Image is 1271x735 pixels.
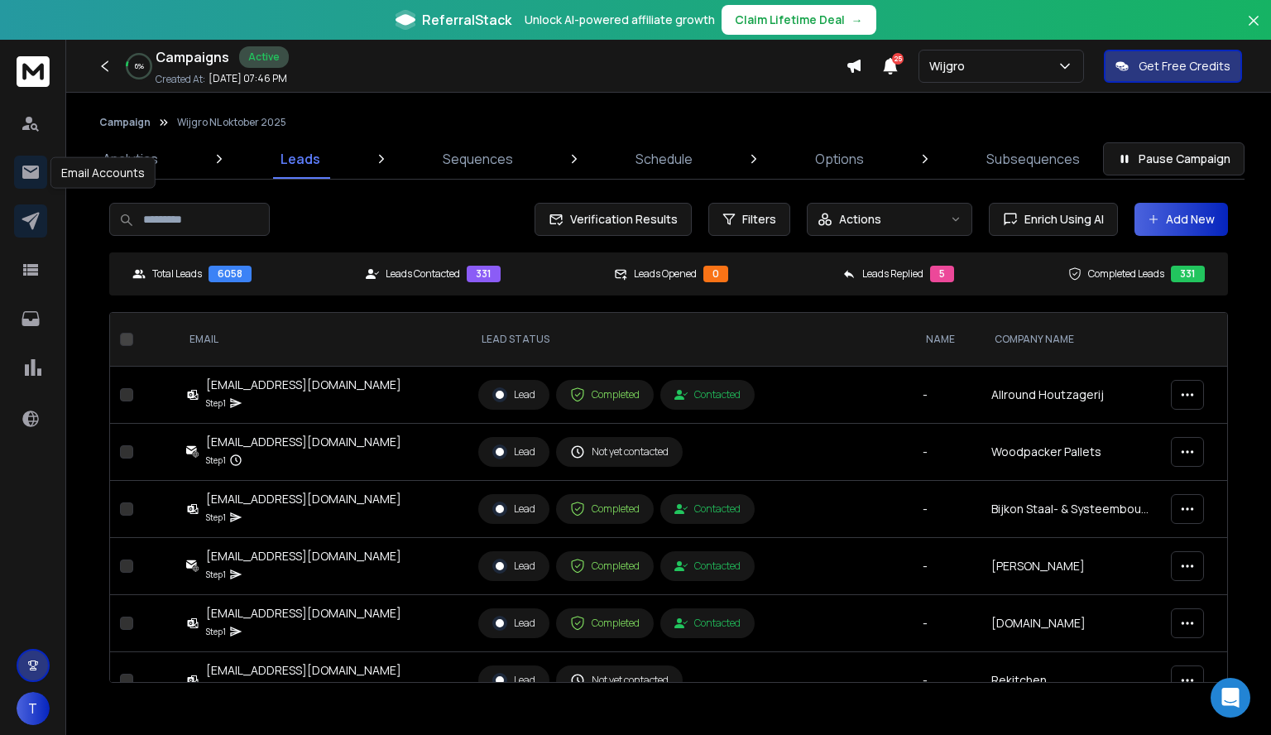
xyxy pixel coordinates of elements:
div: Contacted [674,388,741,401]
p: Analytics [103,149,158,169]
h1: Campaigns [156,47,229,67]
p: Options [815,149,864,169]
a: Sequences [433,139,523,179]
p: Wijgro [929,58,971,74]
p: Step 1 [206,395,226,411]
button: Verification Results [535,203,692,236]
a: Subsequences [976,139,1090,179]
span: Verification Results [564,211,678,228]
button: Enrich Using AI [989,203,1118,236]
span: 25 [892,53,904,65]
button: Add New [1134,203,1228,236]
th: NAME [913,313,981,367]
td: - [913,424,981,481]
div: Completed [570,502,640,516]
p: Leads [281,149,320,169]
td: - [913,367,981,424]
button: T [17,692,50,725]
a: Options [805,139,874,179]
div: Open Intercom Messenger [1211,678,1250,718]
p: Leads Replied [862,267,923,281]
p: Step 1 [206,452,226,468]
div: Lead [492,616,535,631]
p: Wijgro NL oktober 2025 [177,116,286,129]
div: Not yet contacted [570,444,669,459]
p: Step 1 [206,623,226,640]
a: Schedule [626,139,703,179]
td: Bijkon Staal- & Systeembouw bv [981,481,1161,538]
td: - [913,652,981,709]
p: Actions [839,211,881,228]
p: Sequences [443,149,513,169]
th: Company Name [981,313,1161,367]
div: [EMAIL_ADDRESS][DOMAIN_NAME] [206,491,401,507]
div: Completed [570,387,640,402]
div: Email Accounts [50,157,156,189]
div: [EMAIL_ADDRESS][DOMAIN_NAME] [206,377,401,393]
td: - [913,538,981,595]
span: Filters [742,211,776,228]
span: Enrich Using AI [1018,211,1104,228]
p: Created At: [156,73,205,86]
td: [PERSON_NAME] [981,538,1161,595]
div: 5 [930,266,954,282]
p: Unlock AI-powered affiliate growth [525,12,715,28]
div: Lead [492,673,535,688]
p: Leads Contacted [386,267,460,281]
a: Analytics [93,139,168,179]
p: Step 1 [206,680,226,697]
td: Woodpacker Pallets [981,424,1161,481]
div: [EMAIL_ADDRESS][DOMAIN_NAME] [206,434,401,450]
p: Subsequences [986,149,1080,169]
div: 6058 [209,266,252,282]
div: [EMAIL_ADDRESS][DOMAIN_NAME] [206,548,401,564]
div: Active [239,46,289,68]
td: - [913,595,981,652]
div: Lead [492,559,535,574]
div: Contacted [674,617,741,630]
div: Not yet contacted [570,673,669,688]
p: Leads Opened [634,267,697,281]
p: Schedule [635,149,693,169]
button: Claim Lifetime Deal→ [722,5,876,35]
button: Filters [708,203,790,236]
p: Step 1 [206,566,226,583]
th: EMAIL [176,313,468,367]
td: [DOMAIN_NAME] [981,595,1161,652]
td: Allround Houtzagerij [981,367,1161,424]
div: Completed [570,559,640,574]
button: Get Free Credits [1104,50,1242,83]
div: Contacted [674,502,741,516]
span: ReferralStack [422,10,511,30]
p: 6 % [135,61,144,71]
button: Close banner [1243,10,1264,50]
div: Lead [492,387,535,402]
span: → [851,12,863,28]
p: Get Free Credits [1139,58,1230,74]
div: 331 [467,266,501,282]
td: - [913,481,981,538]
td: Rekitchen [981,652,1161,709]
a: Leads [271,139,330,179]
p: Step 1 [206,509,226,526]
div: [EMAIL_ADDRESS][DOMAIN_NAME] [206,605,401,622]
button: Pause Campaign [1103,142,1245,175]
div: Lead [492,444,535,459]
button: Campaign [99,116,151,129]
p: Completed Leads [1088,267,1164,281]
p: Total Leads [152,267,202,281]
div: [EMAIL_ADDRESS][DOMAIN_NAME] [206,662,401,679]
div: 331 [1171,266,1205,282]
div: Contacted [674,560,741,573]
div: 0 [703,266,728,282]
div: Lead [492,502,535,516]
div: Completed [570,616,640,631]
th: LEAD STATUS [468,313,913,367]
p: [DATE] 07:46 PM [209,72,287,85]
